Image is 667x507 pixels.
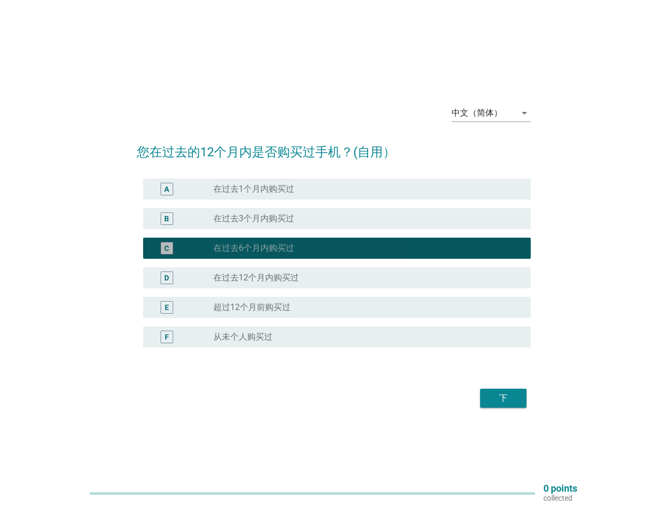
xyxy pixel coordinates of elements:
button: 下 [480,389,527,408]
label: 在过去1个月内购买过 [213,184,294,194]
div: 中文（简体） [452,108,502,118]
label: 从未个人购买过 [213,332,273,342]
div: E [165,302,169,313]
div: C [164,243,169,254]
p: collected [543,493,577,503]
label: 超过12个月前购买过 [213,302,290,313]
label: 在过去12个月内购买过 [213,273,299,283]
div: F [165,332,169,343]
div: B [164,213,169,224]
i: arrow_drop_down [518,107,531,119]
h2: 您在过去的12个月内是否购买过手机？(自用） [137,132,531,162]
p: 0 points [543,484,577,493]
div: 下 [488,392,518,405]
label: 在过去3个月内购买过 [213,213,294,224]
div: D [164,273,169,284]
label: 在过去6个月内购买过 [213,243,294,253]
div: A [164,184,169,195]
